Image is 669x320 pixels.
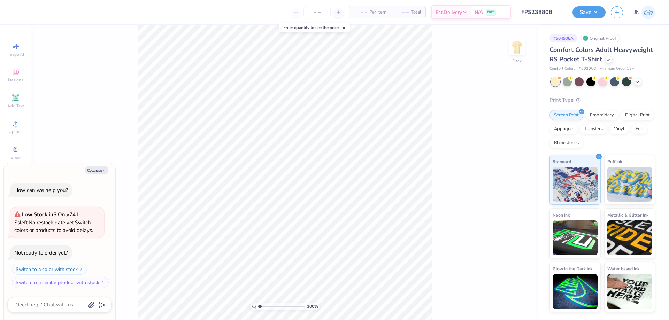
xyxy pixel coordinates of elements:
span: Only 741 Ss left. Switch colors or products to avoid delays. [14,211,93,234]
div: Transfers [579,124,607,134]
span: – – [353,9,367,16]
div: # 504908A [549,34,577,42]
span: JN [634,8,640,16]
span: Water based Ink [607,265,639,272]
span: Add Text [7,103,24,109]
div: Digital Print [621,110,654,120]
input: Untitled Design [516,5,567,19]
div: Applique [549,124,577,134]
img: Water based Ink [607,274,652,309]
span: Standard [553,158,571,165]
img: Jacky Noya [641,6,655,19]
img: Puff Ink [607,167,652,202]
img: Switch to a similar product with stock [101,280,105,284]
span: Est. Delivery [436,9,462,16]
div: Print Type [549,96,655,104]
span: Glow in the Dark Ink [553,265,592,272]
div: Screen Print [549,110,583,120]
span: Per Item [369,9,386,16]
a: JN [634,6,655,19]
span: 100 % [307,303,318,310]
input: – – [303,6,331,18]
button: Save [572,6,606,18]
button: Switch to a similar product with stock [12,277,109,288]
span: Minimum Order: 12 + [599,66,634,72]
button: Collapse [85,166,108,174]
span: Comfort Colors Adult Heavyweight RS Pocket T-Shirt [549,46,653,63]
strong: Low Stock in S : [22,211,58,218]
span: FREE [487,10,494,15]
img: Metallic & Glitter Ink [607,220,652,255]
div: Rhinestones [549,138,583,148]
span: Neon Ink [553,211,570,219]
button: Switch to a color with stock [12,264,87,275]
span: Designs [8,77,23,83]
span: Puff Ink [607,158,622,165]
div: Original Proof [581,34,620,42]
img: Glow in the Dark Ink [553,274,598,309]
span: N/A [475,9,483,16]
div: Embroidery [585,110,618,120]
span: No restock date yet. [29,219,75,226]
span: – – [395,9,409,16]
span: Greek [10,155,21,160]
img: Switch to a color with stock [79,267,83,271]
img: Neon Ink [553,220,598,255]
span: Total [411,9,421,16]
span: Image AI [8,52,24,57]
div: Not ready to order yet? [14,249,68,256]
img: Standard [553,167,598,202]
div: How can we help you? [14,187,68,194]
div: Back [513,58,522,64]
img: Back [510,40,524,54]
div: Vinyl [609,124,629,134]
div: Foil [631,124,647,134]
div: Enter quantity to see the price. [279,23,350,32]
span: Metallic & Glitter Ink [607,211,648,219]
span: Comfort Colors [549,66,575,72]
span: Upload [9,129,23,134]
span: # 6030CC [579,66,596,72]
